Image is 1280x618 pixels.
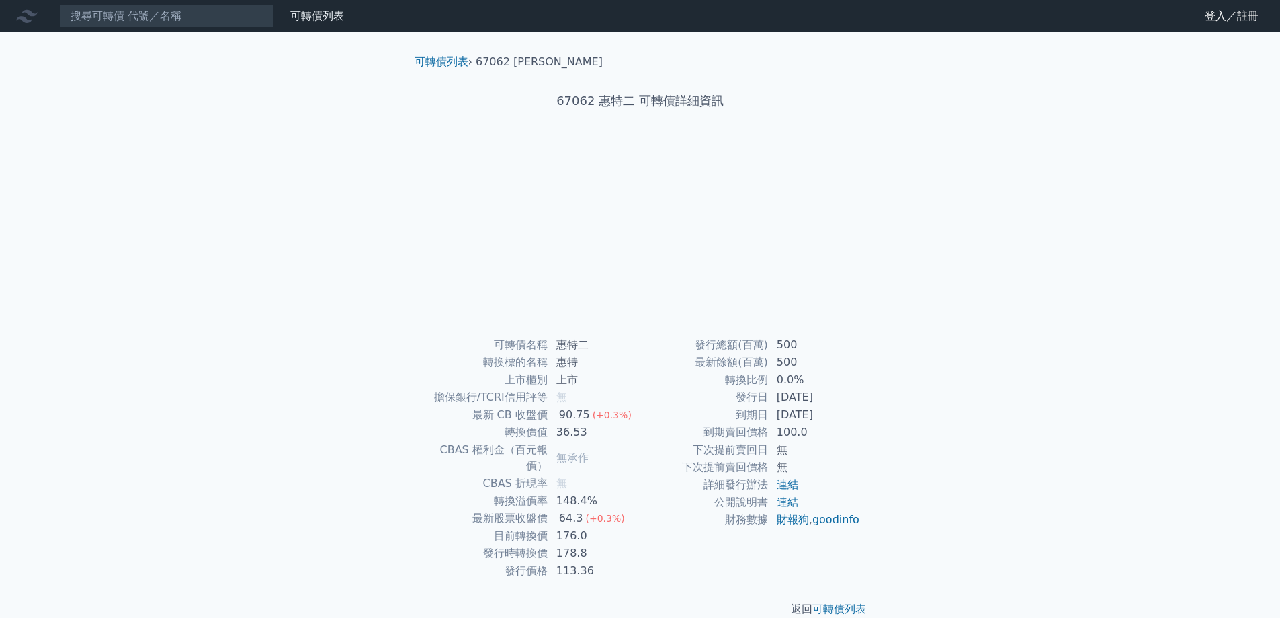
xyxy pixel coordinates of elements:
td: 148.4% [548,492,640,510]
a: 財報狗 [777,513,809,526]
input: 搜尋可轉債 代號／名稱 [59,5,274,28]
td: 可轉債名稱 [420,336,548,354]
td: 上市 [548,371,640,389]
td: 發行總額(百萬) [640,336,769,354]
td: 轉換溢價率 [420,492,548,510]
a: 連結 [777,478,798,491]
td: 惠特二 [548,336,640,354]
td: 最新 CB 收盤價 [420,406,548,424]
li: › [415,54,472,70]
td: 178.8 [548,545,640,562]
a: 可轉債列表 [415,55,468,68]
td: [DATE] [769,406,861,424]
td: 下次提前賣回價格 [640,459,769,476]
td: CBAS 權利金（百元報價） [420,441,548,475]
td: 惠特 [548,354,640,371]
td: 擔保銀行/TCRI信用評等 [420,389,548,406]
span: 無 [556,391,567,403]
span: (+0.3%) [593,410,632,420]
span: (+0.3%) [585,513,624,524]
a: 登入／註冊 [1194,5,1269,27]
td: 目前轉換價 [420,527,548,545]
td: 最新股票收盤價 [420,510,548,527]
td: 下次提前賣回日 [640,441,769,459]
td: 500 [769,336,861,354]
td: [DATE] [769,389,861,406]
td: , [769,511,861,529]
td: 發行日 [640,389,769,406]
td: 發行價格 [420,562,548,580]
span: 無承作 [556,451,589,464]
td: 最新餘額(百萬) [640,354,769,371]
td: 詳細發行辦法 [640,476,769,494]
td: 113.36 [548,562,640,580]
td: 176.0 [548,527,640,545]
a: 可轉債列表 [812,603,866,615]
td: 發行時轉換價 [420,545,548,562]
li: 67062 [PERSON_NAME] [476,54,603,70]
td: 公開說明書 [640,494,769,511]
td: 無 [769,441,861,459]
td: 轉換標的名稱 [420,354,548,371]
td: 500 [769,354,861,371]
td: 無 [769,459,861,476]
td: 轉換比例 [640,371,769,389]
td: CBAS 折現率 [420,475,548,492]
h1: 67062 惠特二 可轉債詳細資訊 [404,91,877,110]
a: 可轉債列表 [290,9,344,22]
td: 到期日 [640,406,769,424]
td: 轉換價值 [420,424,548,441]
div: 64.3 [556,510,586,527]
div: 90.75 [556,407,593,423]
td: 上市櫃別 [420,371,548,389]
td: 0.0% [769,371,861,389]
td: 100.0 [769,424,861,441]
td: 36.53 [548,424,640,441]
a: goodinfo [812,513,859,526]
p: 返回 [404,601,877,617]
span: 無 [556,477,567,490]
a: 連結 [777,496,798,508]
td: 財務數據 [640,511,769,529]
td: 到期賣回價格 [640,424,769,441]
